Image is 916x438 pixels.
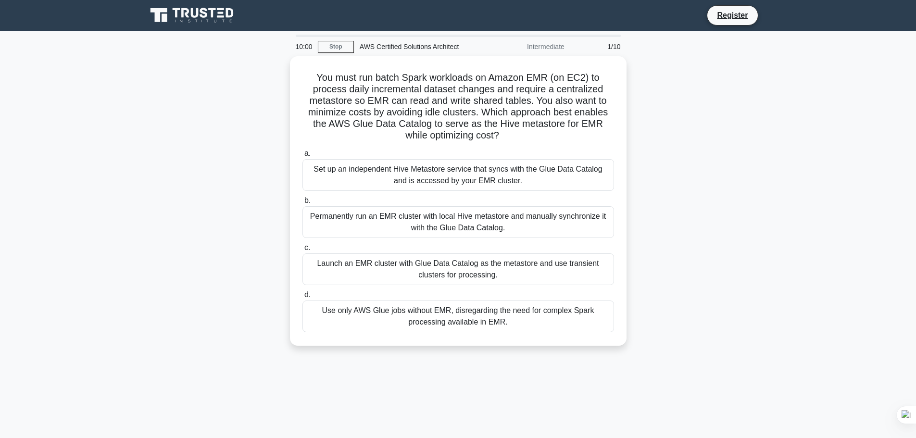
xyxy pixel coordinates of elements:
[354,37,486,56] div: AWS Certified Solutions Architect
[304,196,311,204] span: b.
[570,37,627,56] div: 1/10
[304,149,311,157] span: a.
[318,41,354,53] a: Stop
[302,159,614,191] div: Set up an independent Hive Metastore service that syncs with the Glue Data Catalog and is accesse...
[290,37,318,56] div: 10:00
[711,9,753,21] a: Register
[301,72,615,142] h5: You must run batch Spark workloads on Amazon EMR (on EC2) to process daily incremental dataset ch...
[302,206,614,238] div: Permanently run an EMR cluster with local Hive metastore and manually synchronize it with the Glu...
[486,37,570,56] div: Intermediate
[302,253,614,285] div: Launch an EMR cluster with Glue Data Catalog as the metastore and use transient clusters for proc...
[302,300,614,332] div: Use only AWS Glue jobs without EMR, disregarding the need for complex Spark processing available ...
[304,290,311,299] span: d.
[304,243,310,251] span: c.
